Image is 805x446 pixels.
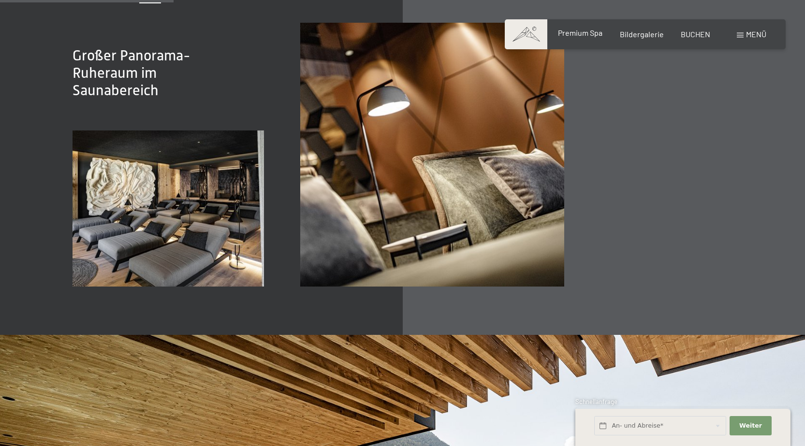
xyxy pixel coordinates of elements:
[730,416,771,436] button: Weiter
[73,47,190,99] span: Großer Panorama-Ruheraum im Saunabereich
[73,130,264,287] img: Ruheräume - Chill Lounge - Wellnesshotel - Ahrntal - Schwarzenstein
[575,398,617,405] span: Schnellanfrage
[300,23,564,287] img: Ruheräume - Chill Lounge - Wellnesshotel - Ahrntal - Schwarzenstein
[681,29,710,39] a: BUCHEN
[739,421,762,430] span: Weiter
[558,28,602,37] a: Premium Spa
[746,29,766,39] span: Menü
[620,29,664,39] a: Bildergalerie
